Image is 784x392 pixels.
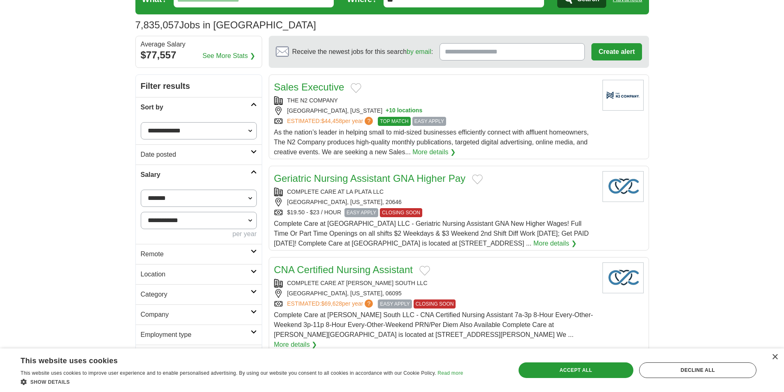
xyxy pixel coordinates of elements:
[274,107,596,115] div: [GEOGRAPHIC_DATA], [US_STATE]
[365,117,373,125] span: ?
[141,269,251,279] h2: Location
[274,311,593,338] span: Complete Care at [PERSON_NAME] South LLC - CNA Certified Nursing Assistant 7a-3p 8-Hour Every-Oth...
[21,378,463,386] div: Show details
[274,96,596,105] div: THE N2 COMPANY
[639,362,756,378] div: Decline all
[21,370,436,376] span: This website uses cookies to improve user experience and to enable personalised advertising. By u...
[141,310,251,320] h2: Company
[136,75,262,97] h2: Filter results
[407,48,431,55] a: by email
[419,266,430,276] button: Add to favorite jobs
[274,188,596,196] div: COMPLETE CARE AT LA PLATA LLC
[136,264,262,284] a: Location
[380,208,422,217] span: CLOSING SOON
[141,330,251,340] h2: Employment type
[136,244,262,264] a: Remote
[136,345,262,365] a: Hours
[365,299,373,308] span: ?
[141,102,251,112] h2: Sort by
[136,325,262,345] a: Employment type
[141,170,251,180] h2: Salary
[351,83,361,93] button: Add to favorite jobs
[386,107,422,115] button: +10 locations
[472,174,483,184] button: Add to favorite jobs
[603,80,644,111] img: Company logo
[274,220,589,247] span: Complete Care at [GEOGRAPHIC_DATA] LLC - Geriatric Nursing Assistant GNA New Higher Wages! Full T...
[274,198,596,206] div: [GEOGRAPHIC_DATA], [US_STATE], 20646
[412,117,446,126] span: EASY APPLY
[141,229,257,239] div: per year
[287,299,375,308] a: ESTIMATED:$69,628per year?
[202,51,255,61] a: See More Stats ❯
[141,249,251,259] h2: Remote
[378,299,412,308] span: EASY APPLY
[135,19,316,30] h1: Jobs in [GEOGRAPHIC_DATA]
[414,299,456,308] span: CLOSING SOON
[274,208,596,217] div: $19.50 - $23 / HOUR
[274,264,413,275] a: CNA Certified Nursing Assistant
[135,18,179,32] span: 7,835,057
[141,290,251,299] h2: Category
[591,43,642,60] button: Create alert
[603,171,644,202] img: Company logo
[274,279,596,288] div: COMPLETE CARE AT [PERSON_NAME] SOUTH LLC
[292,47,433,57] span: Receive the newest jobs for this search :
[141,150,251,160] h2: Date posted
[274,289,596,298] div: [GEOGRAPHIC_DATA], [US_STATE], 06095
[412,147,456,157] a: More details ❯
[274,81,344,93] a: Sales Executive
[136,165,262,185] a: Salary
[21,353,442,366] div: This website uses cookies
[30,379,70,385] span: Show details
[344,208,378,217] span: EASY APPLY
[287,117,375,126] a: ESTIMATED:$44,458per year?
[378,117,410,126] span: TOP MATCH
[603,262,644,293] img: Company logo
[274,173,466,184] a: Geriatric Nursing Assistant GNA Higher Pay
[136,97,262,117] a: Sort by
[274,129,589,155] span: As the nation’s leader in helping small to mid-sized businesses efficiently connect with affluent...
[141,41,257,48] div: Average Salary
[437,370,463,376] a: Read more, opens a new window
[274,340,317,350] a: More details ❯
[321,300,342,307] span: $69,628
[136,304,262,325] a: Company
[141,48,257,63] div: $77,557
[136,284,262,304] a: Category
[386,107,389,115] span: +
[519,362,633,378] div: Accept all
[772,354,778,360] div: Close
[321,118,342,124] span: $44,458
[136,144,262,165] a: Date posted
[533,239,577,248] a: More details ❯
